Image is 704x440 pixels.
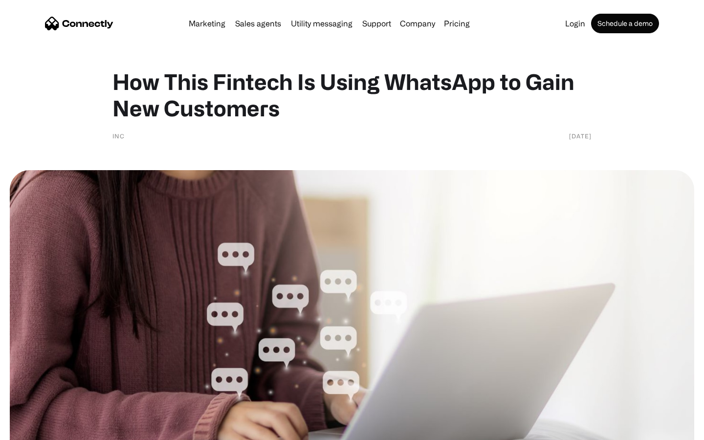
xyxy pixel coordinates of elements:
[287,20,356,27] a: Utility messaging
[569,131,592,141] div: [DATE]
[112,131,125,141] div: INC
[591,14,659,33] a: Schedule a demo
[561,20,589,27] a: Login
[10,423,59,437] aside: Language selected: English
[112,68,592,121] h1: How This Fintech Is Using WhatsApp to Gain New Customers
[400,17,435,30] div: Company
[358,20,395,27] a: Support
[440,20,474,27] a: Pricing
[231,20,285,27] a: Sales agents
[185,20,229,27] a: Marketing
[20,423,59,437] ul: Language list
